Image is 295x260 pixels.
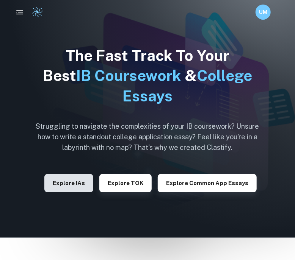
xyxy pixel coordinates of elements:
h1: The Fast Track To Your Best & [30,45,265,106]
a: Explore Common App essays [158,179,257,186]
span: College Essays [122,67,252,104]
a: Explore IAs [44,179,93,186]
button: Explore IAs [44,174,93,192]
h6: Struggling to navigate the complexities of your IB coursework? Unsure how to write a standout col... [30,121,265,153]
a: Explore TOK [99,179,152,186]
span: IB Coursework [76,67,181,84]
a: Clastify logo [27,6,43,18]
button: Explore Common App essays [158,174,257,192]
button: Explore TOK [99,174,152,192]
h6: UM [259,8,268,16]
button: UM [256,5,271,20]
img: Clastify logo [32,6,43,18]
